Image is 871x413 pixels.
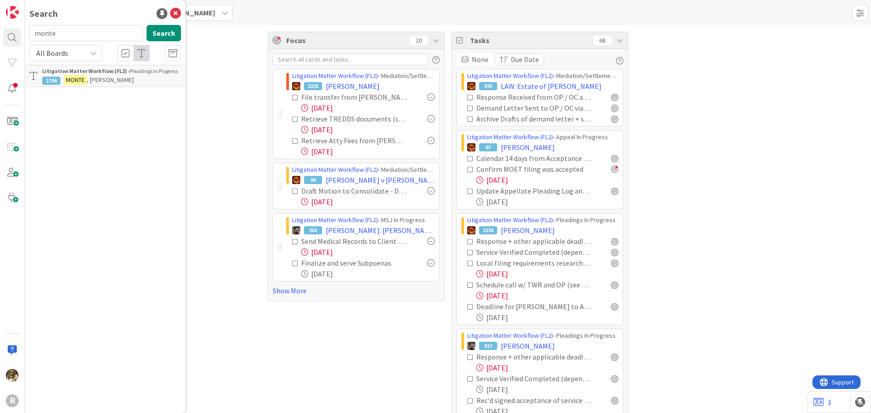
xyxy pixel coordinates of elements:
button: Due Date [495,53,544,65]
div: 99 [304,176,322,184]
span: [PERSON_NAME] [160,7,215,18]
img: TR [292,82,300,90]
div: Confirm MOET filing was accepted [476,164,591,175]
a: Litigation Matter Workflow (FL2) [467,216,553,224]
img: MW [467,342,475,350]
span: Support [19,1,41,12]
span: None [472,54,489,65]
span: [PERSON_NAME] [501,142,555,153]
input: Search for title... [29,25,143,41]
img: TR [467,82,475,90]
img: MW [292,226,300,234]
span: [PERSON_NAME] [326,81,380,92]
div: [DATE] [476,312,618,323]
div: Retrieve Atty Fees from [PERSON_NAME] and [PERSON_NAME] [301,135,407,146]
img: DG [6,369,19,382]
div: 393 [479,82,497,90]
img: TR [292,176,300,184]
div: 20 [410,36,428,45]
span: [PERSON_NAME]: [PERSON_NAME] Abuse Claim [326,225,435,236]
div: › Appeal In Progress [467,132,618,142]
div: Search [29,7,58,20]
div: [DATE] [476,362,618,373]
div: [DATE] [476,268,618,279]
div: [DATE] [301,146,435,157]
div: 617 [479,342,497,350]
button: Search [147,25,181,41]
div: 2238 [479,226,497,234]
div: 362 [304,226,322,234]
div: › Pleadings In Progress [467,215,618,225]
div: › Mediation/Settlement in Progress [467,71,618,81]
div: 2225 [304,82,322,90]
div: Service Verified Completed (depends on service method) [476,247,591,258]
a: Litigation Matter Workflow (FL2) [292,216,378,224]
a: Show More [273,285,440,296]
b: Litigation Matter Workflow (FL2) › [42,68,130,74]
input: Search all cards and tasks... [273,53,428,65]
a: Litigation Matter Workflow (FL2) [467,331,553,340]
span: LAW: Estate of [PERSON_NAME] [501,81,602,92]
div: Local filing requirements researched from County SLR + Noted in applicable places [476,258,591,268]
div: [DATE] [476,384,618,395]
div: Pleadings In Progress [42,67,181,75]
span: , [PERSON_NAME] [87,76,134,84]
div: Rec'd signed acceptance of service from [PERSON_NAME]? [476,395,591,406]
div: 68 [593,36,612,45]
div: File transfer from [PERSON_NAME]? [301,92,407,102]
div: Response Received from OP / OC and saved to file [476,92,591,102]
a: Litigation Matter Workflow (FL2) [292,165,378,174]
a: Litigation Matter Workflow (FL2) ›Pleadings In Progress1796MONTE, [PERSON_NAME] [25,65,186,87]
div: Draft Motion to Consolidate - DUE BY [DATE] - sent for review [301,185,407,196]
a: Litigation Matter Workflow (FL2) [467,72,553,80]
span: Focus [286,35,402,46]
span: Tasks [470,35,589,46]
div: Archive Drafts of demand letter + save final version in correspondence folder [476,113,591,124]
div: 1796 [42,77,60,85]
div: › Mediation/Settlement Queue [292,71,435,81]
div: [DATE] [476,196,618,207]
div: [DATE] [476,290,618,301]
span: [PERSON_NAME] [501,225,555,236]
div: Send Medical Records to Client (mention protective order) [301,236,407,247]
a: 3 [813,397,831,408]
mark: MONTE [64,75,87,85]
div: [DATE] [301,124,435,135]
img: Visit kanbanzone.com [6,6,19,19]
img: TR [467,226,475,234]
div: [DATE] [301,247,435,258]
div: Retrieve TREDDS documents (see 8/23 email) [301,113,407,124]
div: [DATE] [301,268,435,279]
div: Finalize and serve Subpoenas [301,258,407,268]
div: 67 [479,143,497,151]
div: [DATE] [476,175,618,185]
div: › Pleadings In Progress [467,331,618,340]
div: › Mediation/Settlement in Progress [292,165,435,175]
img: TR [467,143,475,151]
div: R [6,394,19,407]
div: Service Verified Completed (depends on service method) [476,373,591,384]
span: All Boards [36,49,68,58]
div: Calendar 14 days from Acceptance for OC Response [476,153,591,164]
div: Deadline for [PERSON_NAME] to Answer Complaint : [DATE] [476,301,591,312]
div: Demand Letter Sent to OP / OC via US Mail + Email [476,102,591,113]
div: Response + other applicable deadlines calendared [476,236,591,247]
span: Due Date [511,54,539,65]
span: [PERSON_NAME] v [PERSON_NAME] [326,175,435,185]
div: [DATE] [301,196,435,207]
a: Litigation Matter Workflow (FL2) [467,133,553,141]
span: [PERSON_NAME] [501,340,555,351]
a: Litigation Matter Workflow (FL2) [292,72,378,80]
div: › MSJ In Progress [292,215,435,225]
div: Response + other applicable deadlines calendared [476,351,591,362]
div: Schedule call w/ TWR and OP (see 8/25 email) [476,279,591,290]
div: [DATE] [301,102,435,113]
div: Update Appellate Pleading Log and Calendar the Deadline [476,185,591,196]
